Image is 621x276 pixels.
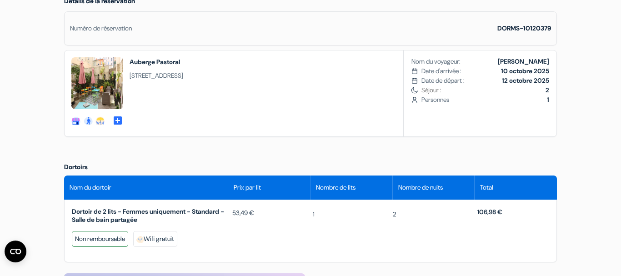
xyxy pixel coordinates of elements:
[398,183,443,192] span: Nombre de nuits
[5,241,26,262] button: Ouvrir le widget CMP
[411,57,461,66] span: Nom du voyageur:
[313,210,315,219] span: 1
[546,86,549,94] b: 2
[480,183,493,192] span: Total
[70,183,111,192] span: Nom du dortoir
[112,115,123,124] a: add_box
[498,57,549,65] b: [PERSON_NAME]
[72,231,128,247] div: Non remboursable
[130,57,183,66] h2: Auberge Pastoral
[421,76,465,85] span: Date de départ :
[421,85,549,95] span: Séjour :
[421,66,461,76] span: Date d'arrivée :
[501,67,549,75] b: 10 octobre 2025
[232,208,254,218] span: 53,49 €
[72,207,229,224] span: Dortoir de 2 lits - Femmes uniquement - Standard - Salle de bain partagée
[71,57,123,109] img: null_42758_15835088957424.JPG
[477,208,502,216] span: 106,98 €
[64,163,88,171] span: Dortoirs
[316,183,356,192] span: Nombre de lits
[547,95,549,104] b: 1
[133,231,177,247] div: Wifi gratuit
[130,71,183,80] span: [STREET_ADDRESS]
[497,24,551,32] strong: DORMS-10120379
[393,210,396,219] span: 2
[502,76,549,85] b: 12 octobre 2025
[234,183,261,192] span: Prix par lit
[421,95,549,105] span: Personnes
[136,236,144,243] img: freeWifi.svg
[70,24,132,33] div: Numéro de réservation
[112,115,123,124] span: add_box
